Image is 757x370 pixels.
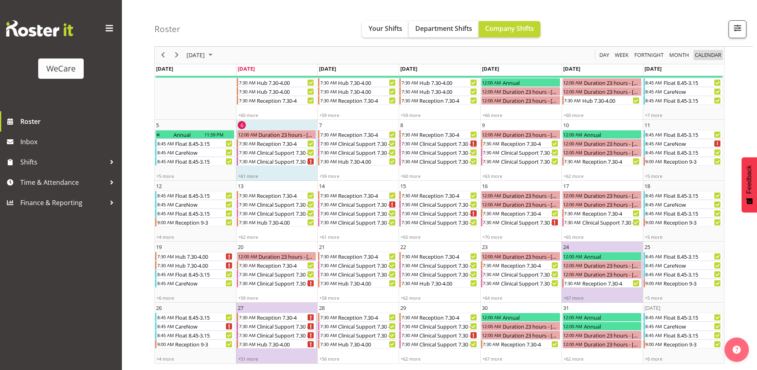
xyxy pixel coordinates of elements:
[401,78,419,87] div: 7:30 AM
[20,197,106,209] span: Finance & Reporting
[155,130,234,139] div: Annual Begin From Saturday, September 6, 2025 at 12:00:00 AM GMT+12:00 Ends At Sunday, October 5,...
[401,96,419,104] div: 7:30 AM
[337,209,397,217] div: Clinical Support 7.30 - 4
[401,130,419,138] div: 7:30 AM
[562,234,642,240] div: +65 more
[481,112,561,118] div: +66 more
[500,139,560,147] div: Reception 7.30-4
[583,200,641,208] div: Duration 23 hours - [PERSON_NAME]
[318,112,398,118] div: +59 more
[419,78,478,87] div: Hub 7.30-4.00
[598,50,611,61] button: Timeline Day
[644,139,723,148] div: CareNow Begin From Saturday, October 11, 2025 at 8:45:00 AM GMT+13:00 Ends At Saturday, October 1...
[155,218,234,227] div: Reception 9-3 Begin From Sunday, October 12, 2025 at 9:00:00 AM GMT+13:00 Ends At Sunday, October...
[419,148,478,156] div: Clinical Support 7.30 - 4
[399,78,479,87] div: Hub 7.30-4.00 Begin From Wednesday, October 1, 2025 at 7:30:00 AM GMT+13:00 Ends At Wednesday, Oc...
[482,96,502,104] div: 12:00 AM
[644,148,723,157] div: Float 8.45-3.15 Begin From Saturday, October 11, 2025 at 8:45:00 AM GMT+13:00 Ends At Saturday, O...
[399,112,479,118] div: +59 more
[614,50,629,61] span: Week
[237,200,316,209] div: Clinical Support 7.30 - 4 Begin From Monday, October 13, 2025 at 7:30:00 AM GMT+13:00 Ends At Mon...
[318,157,397,166] div: Hub 7.30-4.00 Begin From Tuesday, October 7, 2025 at 7:30:00 AM GMT+13:00 Ends At Tuesday, Octobe...
[318,234,398,240] div: +61 more
[237,87,316,96] div: Hub 7.30-4.00 Begin From Monday, September 29, 2025 at 7:30:00 AM GMT+13:00 Ends At Monday, Septe...
[237,139,316,148] div: Reception 7.30-4 Begin From Monday, October 6, 2025 at 7:30:00 AM GMT+13:00 Ends At Monday, Octob...
[502,130,560,138] div: Duration 23 hours - [PERSON_NAME]
[562,96,642,105] div: Hub 7.30-4.00 Begin From Friday, October 3, 2025 at 7:30:00 AM GMT+13:00 Ends At Friday, October ...
[563,148,583,156] div: 12:00 AM
[419,87,478,95] div: Hub 7.30-4.00
[237,130,258,138] div: 12:00 AM
[419,96,478,104] div: Reception 7.30-4
[236,59,317,120] td: Monday, September 29, 2025
[317,181,399,242] td: Tuesday, October 14, 2025
[155,59,236,120] td: Sunday, September 28, 2025
[317,59,399,120] td: Tuesday, September 30, 2025
[237,130,316,139] div: Duration 23 hours - Savanna Samson Begin From Monday, October 6, 2025 at 12:00:00 AM GMT+13:00 En...
[319,200,337,208] div: 7:30 AM
[156,218,174,226] div: 9:00 AM
[399,130,479,139] div: Reception 7.30-4 Begin From Wednesday, October 8, 2025 at 7:30:00 AM GMT+13:00 Ends At Wednesday,...
[237,209,316,218] div: Clinical Support 7.30 - 4 Begin From Monday, October 13, 2025 at 7:30:00 AM GMT+13:00 Ends At Mon...
[481,200,560,209] div: Duration 23 hours - Tayah Giesbrecht Begin From Thursday, October 16, 2025 at 12:00:00 AM GMT+13:...
[156,139,174,147] div: 8:45 AM
[663,191,722,199] div: Float 8.45-3.15
[238,191,256,199] div: 7:30 AM
[238,218,256,226] div: 7:30 AM
[562,157,642,166] div: Reception 7.30-4 Begin From Friday, October 10, 2025 at 7:30:00 AM GMT+13:00 Ends At Friday, Octo...
[643,120,724,181] td: Saturday, October 11, 2025
[155,242,236,303] td: Sunday, October 19, 2025
[562,148,642,157] div: Duration 23 hours - Penny Clyne-Moffat Begin From Friday, October 10, 2025 at 12:00:00 AM GMT+13:...
[502,191,560,199] div: Duration 23 hours - [PERSON_NAME]
[155,200,234,209] div: CareNow Begin From Sunday, October 12, 2025 at 8:45:00 AM GMT+13:00 Ends At Sunday, October 12, 2...
[155,191,234,200] div: Float 8.45-3.15 Begin From Sunday, October 12, 2025 at 8:45:00 AM GMT+13:00 Ends At Sunday, Octob...
[742,157,757,212] button: Feedback - Show survey
[337,200,397,208] div: Clinical Support 7.30 - 4
[20,136,118,148] span: Inbox
[482,191,502,199] div: 12:00 AM
[643,181,724,242] td: Saturday, October 18, 2025
[645,218,663,226] div: 9:00 AM
[419,209,478,217] div: Clinical Support 7.30 - 4
[481,173,561,179] div: +63 more
[337,157,397,165] div: Hub 7.30-4.00
[318,191,397,200] div: Reception 7.30-4 Begin From Tuesday, October 14, 2025 at 7:30:00 AM GMT+13:00 Ends At Tuesday, Oc...
[155,181,236,242] td: Sunday, October 12, 2025
[482,87,502,95] div: 12:00 AM
[401,191,419,199] div: 7:30 AM
[562,200,642,209] div: Duration 23 hours - Demi Dumitrean Begin From Friday, October 17, 2025 at 12:00:00 AM GMT+13:00 E...
[20,176,106,188] span: Time & Attendance
[633,50,664,61] span: Fortnight
[583,148,641,156] div: Duration 23 hours - [PERSON_NAME]
[583,130,641,138] div: Annual
[419,200,478,208] div: Clinical Support 7.30 - 4
[185,50,216,61] button: October 2025
[319,157,337,165] div: 7:30 AM
[663,87,722,95] div: CareNow
[599,50,610,61] span: Day
[155,157,234,166] div: Float 8.45-3.15 Begin From Sunday, October 5, 2025 at 8:45:00 AM GMT+13:00 Ends At Sunday, Octobe...
[482,200,502,208] div: 12:00 AM
[480,181,562,242] td: Thursday, October 16, 2025
[500,148,560,156] div: Clinical Support 7.30 - 4
[161,130,204,138] div: Annual
[663,209,722,217] div: Float 8.45-3.15
[562,59,643,120] td: Friday, October 3, 2025
[644,130,723,139] div: Float 8.45-3.15 Begin From Saturday, October 11, 2025 at 8:45:00 AM GMT+13:00 Ends At Saturday, O...
[482,209,500,217] div: 7:30 AM
[174,200,234,208] div: CareNow
[563,78,583,87] div: 12:00 AM
[156,209,174,217] div: 8:45 AM
[319,209,337,217] div: 7:30 AM
[318,139,397,148] div: Clinical Support 7.30 - 4 Begin From Tuesday, October 7, 2025 at 7:30:00 AM GMT+13:00 Ends At Tue...
[174,148,234,156] div: CareNow
[643,173,724,179] div: +5 more
[562,120,643,181] td: Friday, October 10, 2025
[155,173,235,179] div: +5 more
[237,191,316,200] div: Reception 7.30-4 Begin From Monday, October 13, 2025 at 7:30:00 AM GMT+13:00 Ends At Monday, Octo...
[318,209,397,218] div: Clinical Support 7.30 - 4 Begin From Tuesday, October 14, 2025 at 7:30:00 AM GMT+13:00 Ends At Tu...
[419,130,478,138] div: Reception 7.30-4
[481,234,561,240] div: +70 more
[256,87,316,95] div: Hub 7.30-4.00
[645,78,663,87] div: 8:45 AM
